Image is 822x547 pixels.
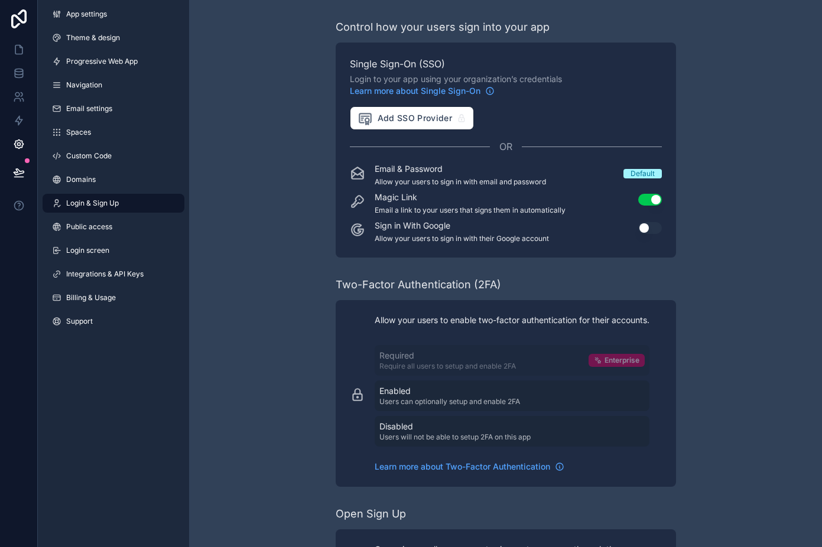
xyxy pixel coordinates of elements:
span: Login & Sign Up [66,198,119,208]
a: Login & Sign Up [43,194,184,213]
span: Custom Code [66,151,112,161]
span: Learn more about Single Sign-On [350,85,480,97]
a: Domains [43,170,184,189]
div: Default [631,169,655,178]
p: Users can optionally setup and enable 2FA [379,397,520,406]
span: Login screen [66,246,109,255]
span: Public access [66,222,112,232]
p: Magic Link [375,191,566,203]
a: Email settings [43,99,184,118]
p: Require all users to setup and enable 2FA [379,362,516,371]
span: App settings [66,9,107,19]
a: Public access [43,217,184,236]
span: Learn more about Two-Factor Authentication [375,461,550,473]
span: Enterprise [605,356,639,365]
a: Support [43,312,184,331]
span: Support [66,317,93,326]
p: Allow your users to sign in with their Google account [375,234,549,243]
div: Two-Factor Authentication (2FA) [336,276,501,293]
span: Email settings [66,104,112,113]
span: Spaces [66,128,91,137]
a: Learn more about Single Sign-On [350,85,495,97]
a: Login screen [43,241,184,260]
p: Email & Password [375,163,546,175]
a: Custom Code [43,146,184,165]
div: Open Sign Up [336,506,406,522]
p: Allow your users to enable two-factor authentication for their accounts. [375,314,649,326]
p: Allow your users to sign in with email and password [375,177,546,187]
span: Integrations & API Keys [66,269,144,279]
a: Progressive Web App [43,52,184,71]
p: Email a link to your users that signs them in automatically [375,206,566,215]
button: Add SSO Provider [350,106,475,130]
a: Spaces [43,123,184,142]
div: Control how your users sign into your app [336,19,550,35]
span: Add SSO Provider [358,110,453,126]
span: Login to your app using your organization’s credentials [350,73,662,97]
p: Enabled [379,385,520,397]
p: Disabled [379,421,531,432]
a: Billing & Usage [43,288,184,307]
span: Navigation [66,80,102,90]
span: Single Sign-On (SSO) [350,57,662,71]
span: Progressive Web App [66,57,138,66]
a: Integrations & API Keys [43,265,184,284]
p: Users will not be able to setup 2FA on this app [379,432,531,442]
p: Sign in With Google [375,220,549,232]
a: Navigation [43,76,184,95]
span: Theme & design [66,33,120,43]
a: App settings [43,5,184,24]
p: Required [379,350,516,362]
span: Domains [66,175,96,184]
a: Theme & design [43,28,184,47]
a: Learn more about Two-Factor Authentication [375,461,564,473]
span: Billing & Usage [66,293,116,302]
span: OR [499,139,512,154]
